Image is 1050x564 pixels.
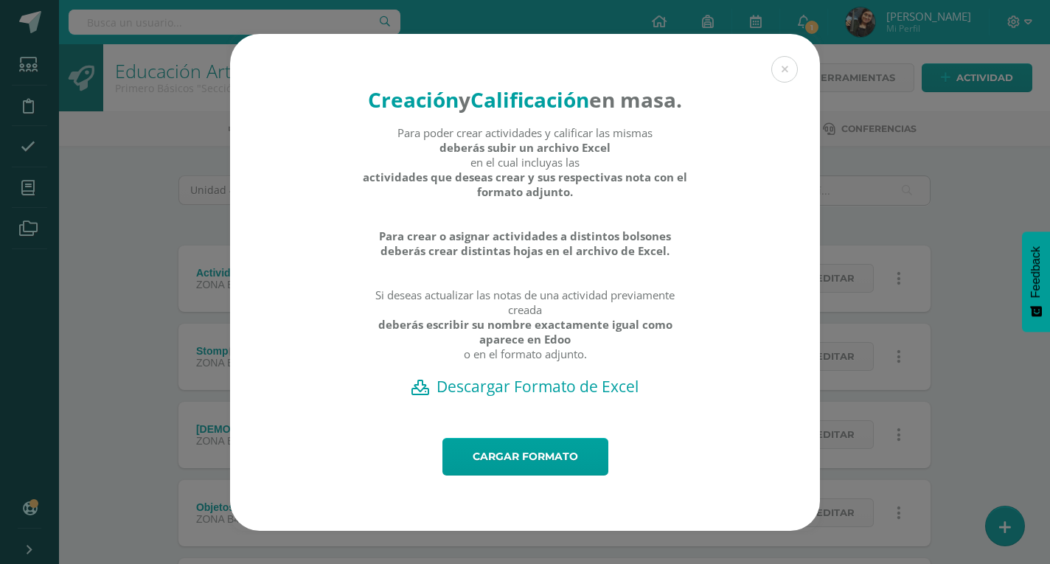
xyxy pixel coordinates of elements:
button: Feedback - Mostrar encuesta [1022,231,1050,332]
h4: en masa. [362,86,689,114]
button: Close (Esc) [771,56,798,83]
a: Cargar formato [442,438,608,476]
strong: Calificación [470,86,589,114]
strong: Creación [368,86,459,114]
div: Para poder crear actividades y calificar las mismas en el cual incluyas las Si deseas actualizar ... [362,125,689,376]
strong: deberás escribir su nombre exactamente igual como aparece en Edoo [362,317,689,347]
span: Feedback [1029,246,1043,298]
a: Descargar Formato de Excel [256,376,794,397]
strong: y [459,86,470,114]
strong: actividades que deseas crear y sus respectivas nota con el formato adjunto. [362,170,689,199]
strong: deberás subir un archivo Excel [439,140,611,155]
strong: Para crear o asignar actividades a distintos bolsones deberás crear distintas hojas en el archivo... [362,229,689,258]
